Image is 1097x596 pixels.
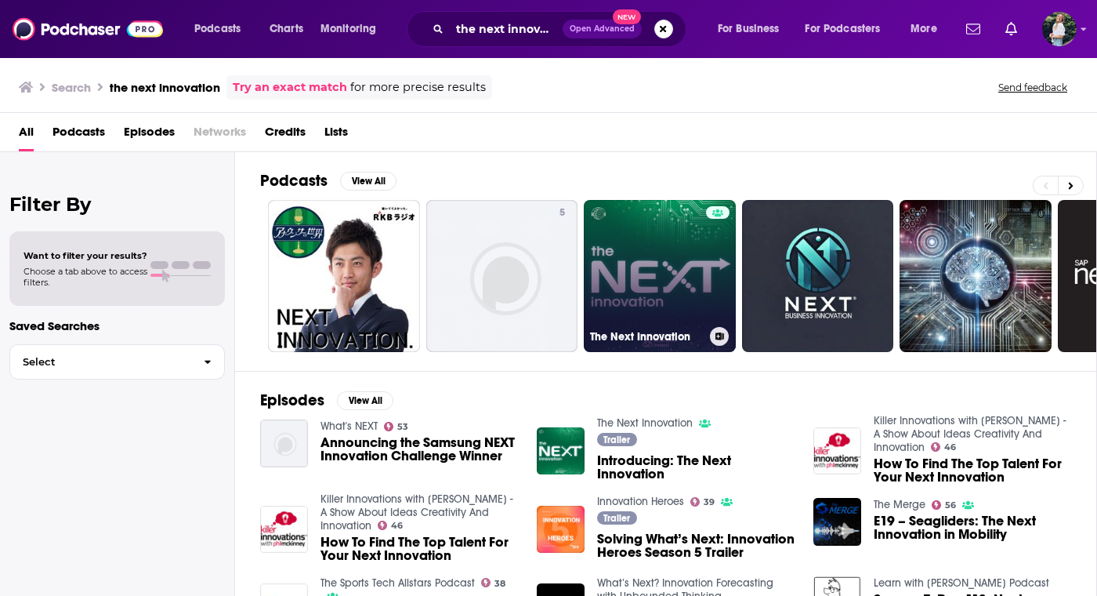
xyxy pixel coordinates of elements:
input: Search podcasts, credits, & more... [450,16,563,42]
span: For Business [718,18,780,40]
button: open menu [900,16,957,42]
button: Select [9,344,225,380]
a: 46 [378,521,404,530]
img: Introducing: The Next Innovation [537,427,585,475]
a: 5 [426,200,578,352]
a: 5 [553,206,571,219]
a: Try an exact match [233,78,347,96]
button: Open AdvancedNew [563,20,642,38]
a: The Sports Tech Allstars Podcast [320,576,475,590]
a: Episodes [124,119,175,151]
span: Podcasts [194,18,241,40]
a: Innovation Heroes [597,495,684,508]
span: Monitoring [320,18,376,40]
a: 56 [932,500,957,510]
a: Charts [259,16,313,42]
span: Choose a tab above to access filters. [24,266,147,288]
span: Networks [194,119,246,151]
span: For Podcasters [805,18,880,40]
a: 53 [384,422,409,431]
p: Saved Searches [9,318,225,333]
a: The Next Innovation [584,200,736,352]
a: E19 – Seagliders: The Next Innovation in Mobility [874,514,1071,541]
span: 38 [494,580,505,587]
img: Solving What’s Next: Innovation Heroes Season 5 Trailer [537,506,585,554]
a: Introducing: The Next Innovation [597,454,795,481]
span: Trailer [603,514,630,523]
a: EpisodesView All [260,391,393,410]
a: Solving What’s Next: Innovation Heroes Season 5 Trailer [597,532,795,559]
a: How To Find The Top Talent For Your Next Innovation [874,457,1071,484]
h2: Podcasts [260,171,328,191]
a: Killer Innovations with Phil McKinney - A Show About Ideas Creativity And Innovation [874,414,1066,454]
button: View All [340,172,396,191]
a: Show notifications dropdown [999,16,1023,42]
span: Want to filter your results? [24,250,147,261]
a: Learn with John Eick Podcast [874,576,1049,590]
h3: the next innovation [110,80,220,95]
span: 56 [945,502,956,509]
img: User Profile [1042,12,1077,46]
h3: The Next Innovation [590,330,704,343]
span: New [613,9,641,24]
a: What's NEXT [320,420,378,433]
span: Open Advanced [570,25,635,33]
a: 46 [931,442,957,452]
a: Lists [324,119,348,151]
a: How To Find The Top Talent For Your Next Innovation [320,536,518,562]
a: Podcasts [52,119,105,151]
span: More [911,18,937,40]
a: The Merge [874,498,925,511]
img: Podchaser - Follow, Share and Rate Podcasts [13,14,163,44]
span: 53 [397,423,408,431]
span: 5 [559,205,565,221]
span: 39 [704,499,715,506]
img: How To Find The Top Talent For Your Next Innovation [813,427,861,475]
div: 0 [1037,206,1045,346]
span: 46 [391,522,403,529]
img: How To Find The Top Talent For Your Next Innovation [260,506,308,554]
span: for more precise results [350,78,486,96]
button: Show profile menu [1042,12,1077,46]
a: The Next Innovation [597,416,693,430]
a: 38 [481,578,506,587]
a: 0 [900,200,1052,352]
h3: Search [52,80,91,95]
button: open menu [707,16,799,42]
h2: Episodes [260,391,324,410]
button: Send feedback [994,81,1072,94]
span: Select [10,357,191,367]
button: open menu [310,16,396,42]
a: Credits [265,119,306,151]
span: Charts [270,18,303,40]
a: All [19,119,34,151]
img: Announcing the Samsung NEXT Innovation Challenge Winner [260,420,308,467]
a: Show notifications dropdown [960,16,987,42]
span: Logged in as ginny24232 [1042,12,1077,46]
a: PodcastsView All [260,171,396,191]
a: Announcing the Samsung NEXT Innovation Challenge Winner [320,436,518,463]
span: 46 [944,444,956,451]
div: Search podcasts, credits, & more... [422,11,701,47]
button: View All [337,391,393,410]
span: Trailer [603,435,630,445]
a: Killer Innovations with Phil McKinney - A Show About Ideas Creativity And Innovation [320,492,513,532]
button: open menu [183,16,261,42]
a: 39 [690,497,715,507]
img: E19 – Seagliders: The Next Innovation in Mobility [813,498,861,546]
